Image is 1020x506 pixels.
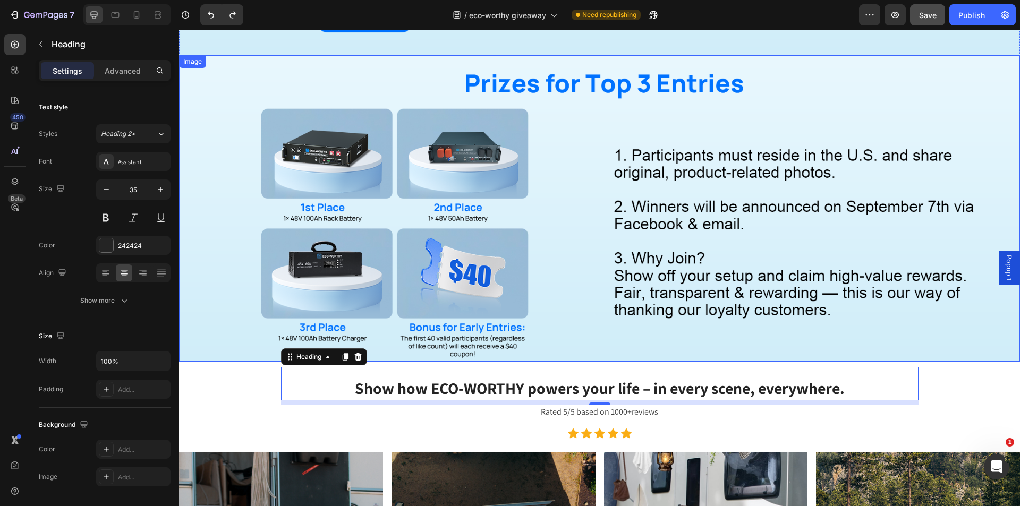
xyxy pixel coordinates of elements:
[80,295,130,306] div: Show more
[118,445,168,454] div: Add...
[96,124,171,143] button: Heading 2*
[39,291,171,310] button: Show more
[469,10,546,21] span: eco-worthy giveaway
[8,194,25,203] div: Beta
[39,241,55,250] div: Color
[39,444,55,454] div: Color
[39,329,67,344] div: Size
[176,348,666,369] span: Show how ECO-WORTHY powers your life – in every scene, everywhere.
[39,182,67,196] div: Size
[118,241,168,251] div: 242424
[52,38,166,50] p: Heading
[39,384,63,394] div: Padding
[39,129,57,139] div: Styles
[39,356,56,366] div: Width
[984,454,1009,479] iframe: Intercom live chat
[118,385,168,394] div: Add...
[10,113,25,122] div: 450
[464,10,467,21] span: /
[958,10,985,21] div: Publish
[582,10,636,20] span: Need republishing
[70,8,74,21] p: 7
[39,418,90,432] div: Background
[39,472,57,482] div: Image
[118,157,168,167] div: Assistant
[1006,438,1014,447] span: 1
[910,4,945,25] button: Save
[103,376,738,389] p: Rated 5/5 based on 1000+reviews
[4,4,79,25] button: 7
[97,351,170,371] input: Auto
[200,4,243,25] div: Undo/Redo
[115,322,144,332] div: Heading
[2,27,25,37] div: Image
[105,65,141,76] p: Advanced
[39,102,68,112] div: Text style
[39,266,69,280] div: Align
[949,4,994,25] button: Publish
[919,11,937,20] span: Save
[53,65,82,76] p: Settings
[179,30,1020,506] iframe: Design area
[118,473,168,482] div: Add...
[39,157,52,166] div: Font
[101,129,135,139] span: Heading 2*
[825,225,836,251] span: Popup 1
